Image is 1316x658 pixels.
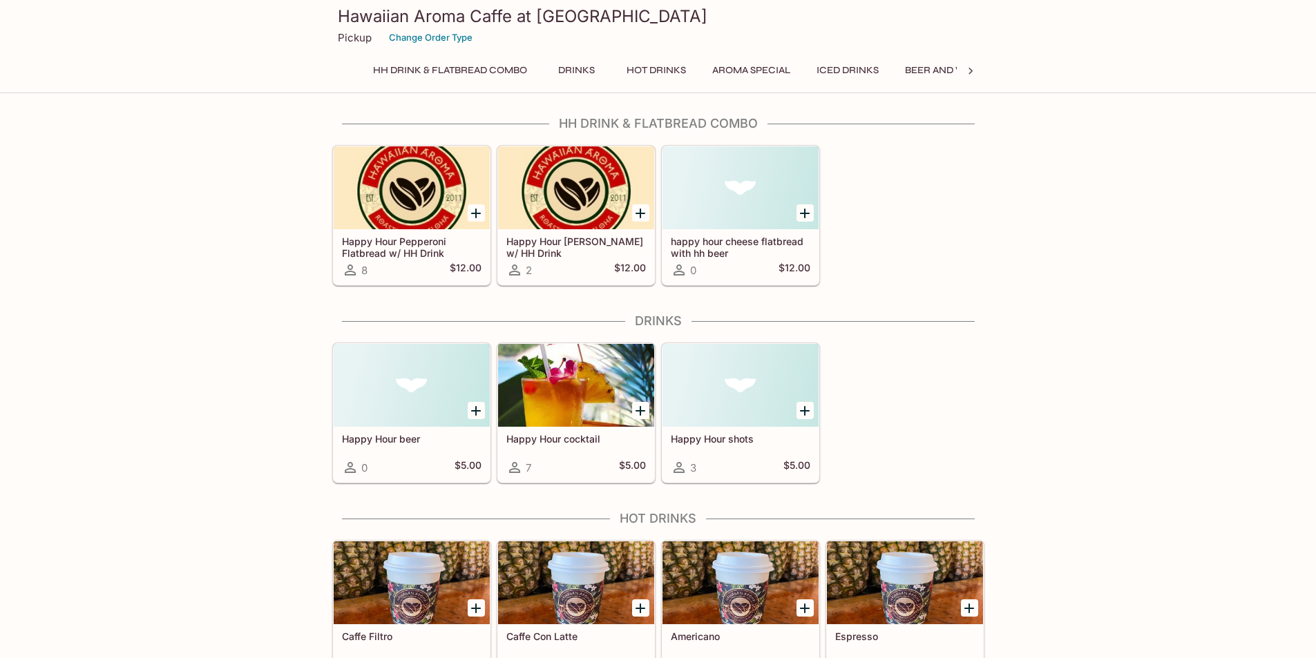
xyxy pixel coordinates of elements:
[632,402,649,419] button: Add Happy Hour cocktail
[546,61,608,80] button: Drinks
[333,343,490,483] a: Happy Hour beer0$5.00
[797,599,814,617] button: Add Americano
[342,630,481,642] h5: Caffe Filtro
[468,204,485,222] button: Add Happy Hour Pepperoni Flatbread w/ HH Drink
[506,235,646,258] h5: Happy Hour [PERSON_NAME] w/ HH Drink
[671,235,810,258] h5: happy hour cheese flatbread with hh beer
[342,235,481,258] h5: Happy Hour Pepperoni Flatbread w/ HH Drink
[506,433,646,445] h5: Happy Hour cocktail
[332,116,984,131] h4: HH Drink & Flatbread Combo
[361,461,368,474] span: 0
[671,630,810,642] h5: Americano
[797,402,814,419] button: Add Happy Hour shots
[338,31,372,44] p: Pickup
[671,433,810,445] h5: Happy Hour shots
[498,541,654,624] div: Caffe Con Latte
[361,264,368,277] span: 8
[526,461,531,474] span: 7
[897,61,991,80] button: Beer and Wine
[662,344,819,427] div: Happy Hour shots
[497,146,655,285] a: Happy Hour [PERSON_NAME] w/ HH Drink2$12.00
[783,459,810,476] h5: $5.00
[497,343,655,483] a: Happy Hour cocktail7$5.00
[662,146,819,229] div: happy hour cheese flatbread with hh beer
[334,344,490,427] div: Happy Hour beer
[632,204,649,222] button: Add Happy Hour Margherita Flatbread w/ HH Drink
[961,599,978,617] button: Add Espresso
[526,264,532,277] span: 2
[835,630,975,642] h5: Espresso
[797,204,814,222] button: Add happy hour cheese flatbread with hh beer
[468,402,485,419] button: Add Happy Hour beer
[619,459,646,476] h5: $5.00
[662,343,819,483] a: Happy Hour shots3$5.00
[334,146,490,229] div: Happy Hour Pepperoni Flatbread w/ HH Drink
[450,262,481,278] h5: $12.00
[498,146,654,229] div: Happy Hour Margherita Flatbread w/ HH Drink
[383,27,479,48] button: Change Order Type
[506,630,646,642] h5: Caffe Con Latte
[498,344,654,427] div: Happy Hour cocktail
[632,599,649,617] button: Add Caffe Con Latte
[332,511,984,526] h4: Hot Drinks
[619,61,694,80] button: Hot Drinks
[662,146,819,285] a: happy hour cheese flatbread with hh beer0$12.00
[690,264,696,277] span: 0
[705,61,798,80] button: Aroma Special
[827,541,983,624] div: Espresso
[342,433,481,445] h5: Happy Hour beer
[779,262,810,278] h5: $12.00
[334,541,490,624] div: Caffe Filtro
[455,459,481,476] h5: $5.00
[333,146,490,285] a: Happy Hour Pepperoni Flatbread w/ HH Drink8$12.00
[332,313,984,329] h4: Drinks
[338,6,979,27] h3: Hawaiian Aroma Caffe at [GEOGRAPHIC_DATA]
[614,262,646,278] h5: $12.00
[809,61,886,80] button: Iced Drinks
[690,461,696,474] span: 3
[468,599,485,617] button: Add Caffe Filtro
[365,61,535,80] button: HH Drink & Flatbread Combo
[662,541,819,624] div: Americano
